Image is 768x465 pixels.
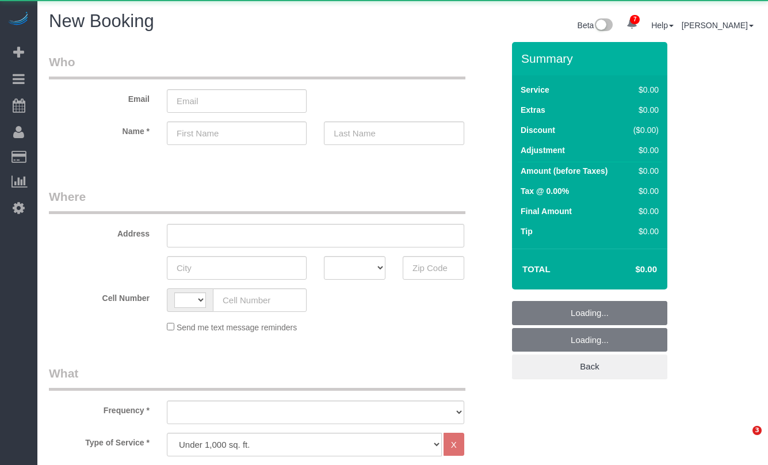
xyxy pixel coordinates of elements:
[521,144,565,156] label: Adjustment
[578,21,613,30] a: Beta
[40,401,158,416] label: Frequency *
[521,104,545,116] label: Extras
[177,323,297,332] span: Send me text message reminders
[601,265,657,275] h4: $0.00
[521,165,607,177] label: Amount (before Taxes)
[522,264,551,274] strong: Total
[628,226,659,237] div: $0.00
[630,15,640,24] span: 7
[49,188,465,214] legend: Where
[167,256,307,280] input: City
[594,18,613,33] img: New interface
[40,224,158,239] label: Address
[628,124,659,136] div: ($0.00)
[521,185,569,197] label: Tax @ 0.00%
[628,205,659,217] div: $0.00
[628,144,659,156] div: $0.00
[521,124,555,136] label: Discount
[324,121,464,145] input: Last Name
[40,288,158,304] label: Cell Number
[628,84,659,96] div: $0.00
[213,288,307,312] input: Cell Number
[521,226,533,237] label: Tip
[40,433,158,448] label: Type of Service *
[167,121,307,145] input: First Name
[49,54,465,79] legend: Who
[628,185,659,197] div: $0.00
[167,89,307,113] input: Email
[49,11,154,31] span: New Booking
[403,256,464,280] input: Zip Code
[521,52,662,65] h3: Summary
[628,104,659,116] div: $0.00
[40,89,158,105] label: Email
[628,165,659,177] div: $0.00
[729,426,756,453] iframe: Intercom live chat
[49,365,465,391] legend: What
[521,205,572,217] label: Final Amount
[40,121,158,137] label: Name *
[651,21,674,30] a: Help
[7,12,30,28] img: Automaid Logo
[521,84,549,96] label: Service
[682,21,754,30] a: [PERSON_NAME]
[752,426,762,435] span: 3
[621,12,643,37] a: 7
[512,355,667,379] a: Back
